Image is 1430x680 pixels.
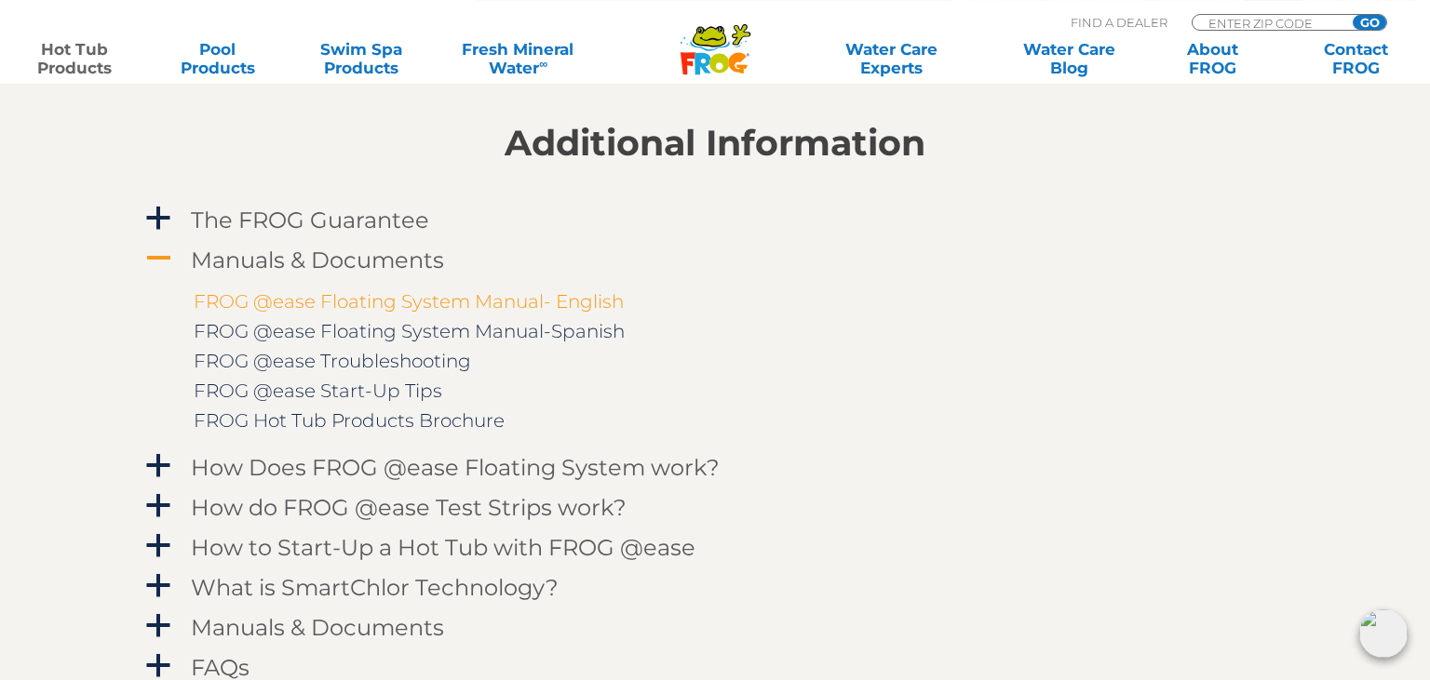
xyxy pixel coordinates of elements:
a: AboutFROG [1156,40,1268,77]
input: Zip Code Form [1207,15,1332,31]
a: ContactFROG [1300,40,1411,77]
h4: How do FROG @ease Test Strips work? [191,495,627,520]
a: a What is SmartChlor Technology? [142,570,1288,605]
h4: How Does FROG @ease Floating System work? [191,455,720,480]
h4: What is SmartChlor Technology? [191,575,559,600]
a: a How to Start-Up a Hot Tub with FROG @ease [142,530,1288,565]
span: a [144,652,172,680]
a: FROG @ease Troubleshooting [194,350,471,372]
a: a The FROG Guarantee [142,203,1288,237]
a: Water CareBlog [1014,40,1126,77]
a: FROG @ease Floating System Manual- English [194,290,624,313]
span: A [144,245,172,273]
h4: FAQs [191,655,250,680]
h4: How to Start-Up a Hot Tub with FROG @ease [191,535,695,560]
span: a [144,492,172,520]
a: FROG @ease Floating System Manual-Spanish [194,320,625,342]
input: GO [1353,15,1386,30]
h4: The FROG Guarantee [191,207,429,233]
span: a [144,572,172,600]
a: Fresh MineralWater∞ [449,40,588,77]
p: Find A Dealer [1071,14,1167,31]
a: a How do FROG @ease Test Strips work? [142,490,1288,525]
h4: Manuals & Documents [191,615,444,640]
span: a [144,205,172,233]
a: Hot TubProducts [19,40,130,77]
a: a How Does FROG @ease Floating System work? [142,450,1288,485]
span: a [144,532,172,560]
a: A Manuals & Documents [142,243,1288,277]
span: a [144,452,172,480]
img: openIcon [1359,609,1408,658]
a: FROG @ease Start-Up Tips [194,380,442,402]
a: Water CareExperts [801,40,981,77]
a: Swim SpaProducts [305,40,417,77]
span: a [144,612,172,640]
h2: Additional Information [142,123,1288,164]
sup: ∞ [539,57,547,71]
a: FROG Hot Tub Products Brochure [194,409,505,432]
h4: Manuals & Documents [191,247,444,273]
a: a Manuals & Documents [142,610,1288,645]
a: PoolProducts [162,40,274,77]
